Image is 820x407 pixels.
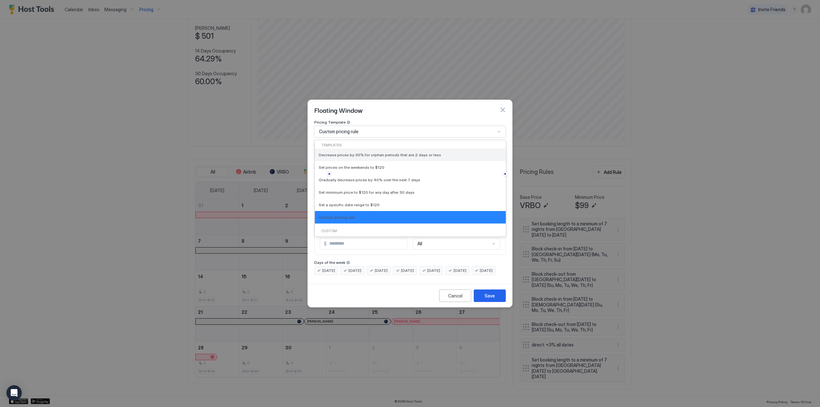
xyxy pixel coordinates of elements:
[375,268,388,273] span: [DATE]
[439,289,471,302] button: Cancel
[401,268,414,273] span: [DATE]
[480,268,493,273] span: [DATE]
[319,129,358,134] span: Custom pricing rule
[485,292,495,299] div: Save
[319,152,441,157] span: Decrease prices by 30% for orphan periods that are 2 days or less
[417,241,422,247] span: All
[474,289,506,302] button: Save
[324,241,327,247] span: $
[319,202,380,207] span: Set a specific date range to $120
[317,143,503,148] div: Templates
[314,120,346,125] span: Pricing Template
[314,105,363,115] span: Floating Window
[319,177,420,182] span: Gradually decrease prices by 40% over the next 7 days
[314,181,333,186] span: Starting in
[319,215,355,220] span: Custom pricing rule
[314,165,345,170] span: Floating Window
[317,229,503,234] div: Custom
[319,190,414,195] span: Set minimum price to $120 for any day after 30 days
[322,268,335,273] span: [DATE]
[448,292,463,299] div: Cancel
[314,260,345,265] span: Days of the week
[319,165,384,170] span: Set prices on the weekends to $120
[314,142,332,147] span: Rule Type
[454,268,466,273] span: [DATE]
[6,385,22,401] div: Open Intercom Messenger
[427,268,440,273] span: [DATE]
[348,268,361,273] span: [DATE]
[327,238,407,249] input: Input Field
